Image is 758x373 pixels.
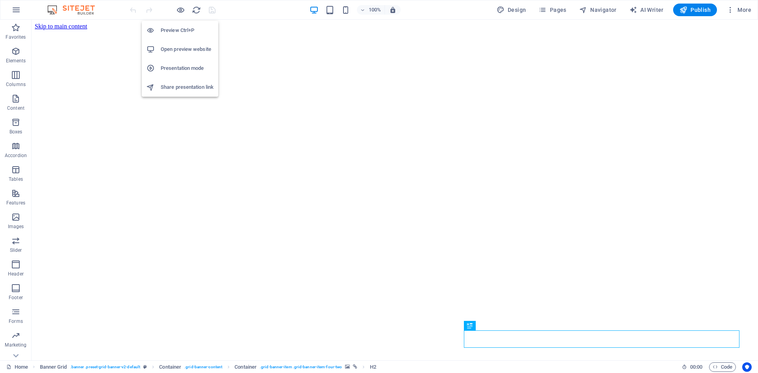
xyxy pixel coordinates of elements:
span: Click to select. Double-click to edit [40,362,67,372]
span: : [696,364,697,370]
i: This element is a customizable preset [143,365,147,369]
span: 00 00 [690,362,702,372]
nav: breadcrumb [40,362,376,372]
button: Usercentrics [742,362,752,372]
button: Pages [535,4,569,16]
p: Content [7,105,24,111]
button: Navigator [576,4,620,16]
span: Click to select. Double-click to edit [370,362,376,372]
h6: Share presentation link [161,82,214,92]
i: This element contains a background [345,365,350,369]
a: Click to cancel selection. Double-click to open Pages [6,362,28,372]
p: Slider [10,247,22,253]
p: Images [8,223,24,230]
span: Click to select. Double-click to edit [159,362,181,372]
span: Navigator [579,6,617,14]
span: Code [713,362,732,372]
button: 100% [357,5,385,15]
p: Footer [9,294,23,301]
button: AI Writer [626,4,667,16]
p: Boxes [9,129,23,135]
h6: Session time [682,362,703,372]
h6: Preview Ctrl+P [161,26,214,35]
i: This element is linked [353,365,357,369]
p: Favorites [6,34,26,40]
p: Elements [6,58,26,64]
p: Tables [9,176,23,182]
h6: Presentation mode [161,64,214,73]
div: Design (Ctrl+Alt+Y) [493,4,529,16]
span: Publish [679,6,711,14]
i: On resize automatically adjust zoom level to fit chosen device. [389,6,396,13]
h6: 100% [369,5,381,15]
span: Click to select. Double-click to edit [235,362,257,372]
span: More [726,6,751,14]
button: Publish [673,4,717,16]
span: . grid-banner-item .grid-banner-item-four-two [260,362,342,372]
span: Design [497,6,526,14]
span: . banner .preset-grid-banner-v2-default [70,362,141,372]
h6: Open preview website [161,45,214,54]
span: . grid-banner-content [184,362,222,372]
button: Code [709,362,736,372]
p: Accordion [5,152,27,159]
p: Header [8,271,24,277]
button: reload [191,5,201,15]
button: Design [493,4,529,16]
p: Columns [6,81,26,88]
img: Editor Logo [45,5,105,15]
span: AI Writer [629,6,664,14]
button: More [723,4,754,16]
p: Features [6,200,25,206]
span: Pages [538,6,566,14]
p: Forms [9,318,23,324]
p: Marketing [5,342,26,348]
